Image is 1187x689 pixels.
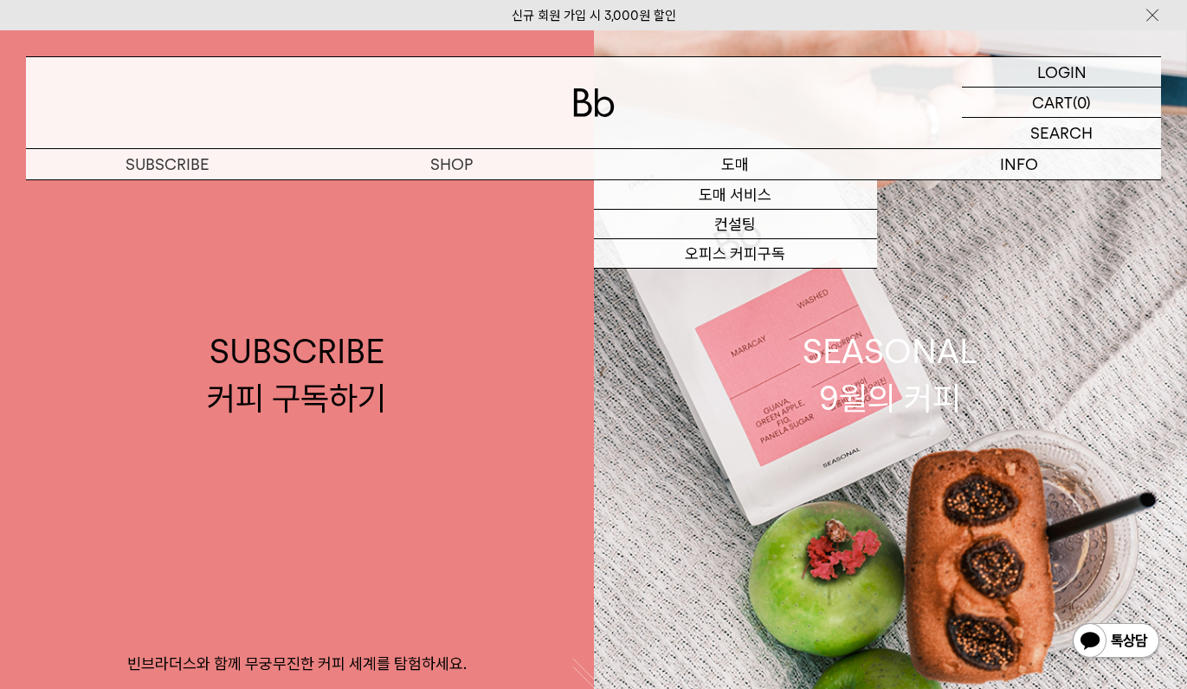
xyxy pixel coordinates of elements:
p: CART [1032,88,1073,117]
p: (0) [1073,88,1091,117]
a: 도매 서비스 [594,180,878,210]
p: LOGIN [1037,57,1087,87]
a: 신규 회원 가입 시 3,000원 할인 [512,8,676,23]
a: 오피스 커피구독 [594,239,878,269]
p: INFO [877,149,1161,179]
a: SHOP [310,149,594,179]
a: LOGIN [962,57,1161,88]
div: SUBSCRIBE 커피 구독하기 [207,328,386,420]
p: SEARCH [1030,118,1093,148]
a: SUBSCRIBE [26,149,310,179]
a: CART (0) [962,88,1161,118]
img: 카카오톡 채널 1:1 채팅 버튼 [1071,621,1161,663]
img: 로고 [573,88,615,117]
p: 도매 [594,149,878,179]
div: SEASONAL 9월의 커피 [803,328,977,420]
a: 컨설팅 [594,210,878,239]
